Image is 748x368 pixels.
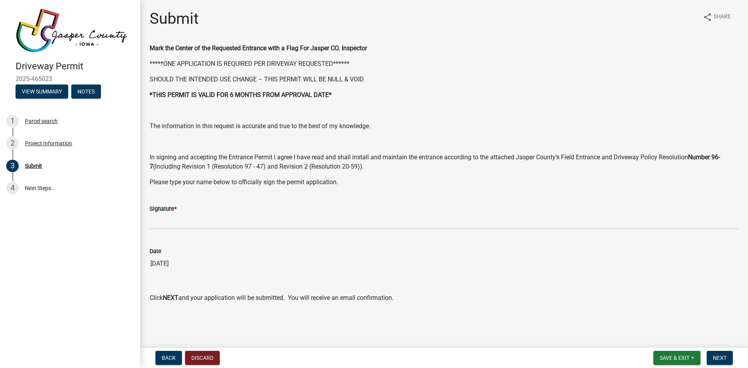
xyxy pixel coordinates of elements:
[16,85,68,99] button: View Summary
[25,118,58,124] div: Parcel search
[150,121,739,131] p: The information in this request is accurate and true to the best of my knowledge.
[150,293,739,303] p: Click and your application will be submitted. You will receive an email confirmation.
[155,351,182,365] button: Back
[150,44,367,52] strong: Mark the Center of the Requested Entrance with a Flag For Jasper CO. Inspector
[150,59,739,69] p: *****ONE APPLICATION IS REQUIRED PER DRIVEWAY REQUESTED******
[162,355,176,361] span: Back
[16,8,128,53] img: Jasper County, Iowa
[150,75,739,84] p: SHOULD THE INTENDED USE CHANGE – THIS PERMIT WILL BE NULL & VOID
[707,351,733,365] button: Next
[25,141,72,146] div: Project Information
[6,137,19,150] div: 2
[660,355,690,361] span: Save & Exit
[25,163,42,169] div: Submit
[697,9,737,25] button: shareShare
[16,75,125,83] span: 2025-465023
[6,182,19,194] div: 4
[163,294,178,301] strong: NEXT
[150,206,176,212] label: Signature
[150,91,332,99] strong: *THIS PERMIT IS VALID FOR 6 MONTHS FROM APPROVAL DATE*
[150,9,199,28] h1: Submit
[71,89,101,95] wm-modal-confirm: Notes
[713,355,727,361] span: Next
[703,12,712,22] i: share
[150,178,739,187] p: Please type your name below to officially sign the permit application.
[653,351,700,365] button: Save & Exit
[16,61,134,72] h4: Driveway Permit
[714,12,731,22] span: Share
[150,249,161,254] label: Date
[16,89,68,95] wm-modal-confirm: Summary
[6,115,19,127] div: 1
[6,160,19,172] div: 3
[71,85,101,99] button: Notes
[185,351,220,365] button: Discard
[150,153,739,171] p: In signing and accepting the Entrance Permit I agree I have read and shall install and maintain t...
